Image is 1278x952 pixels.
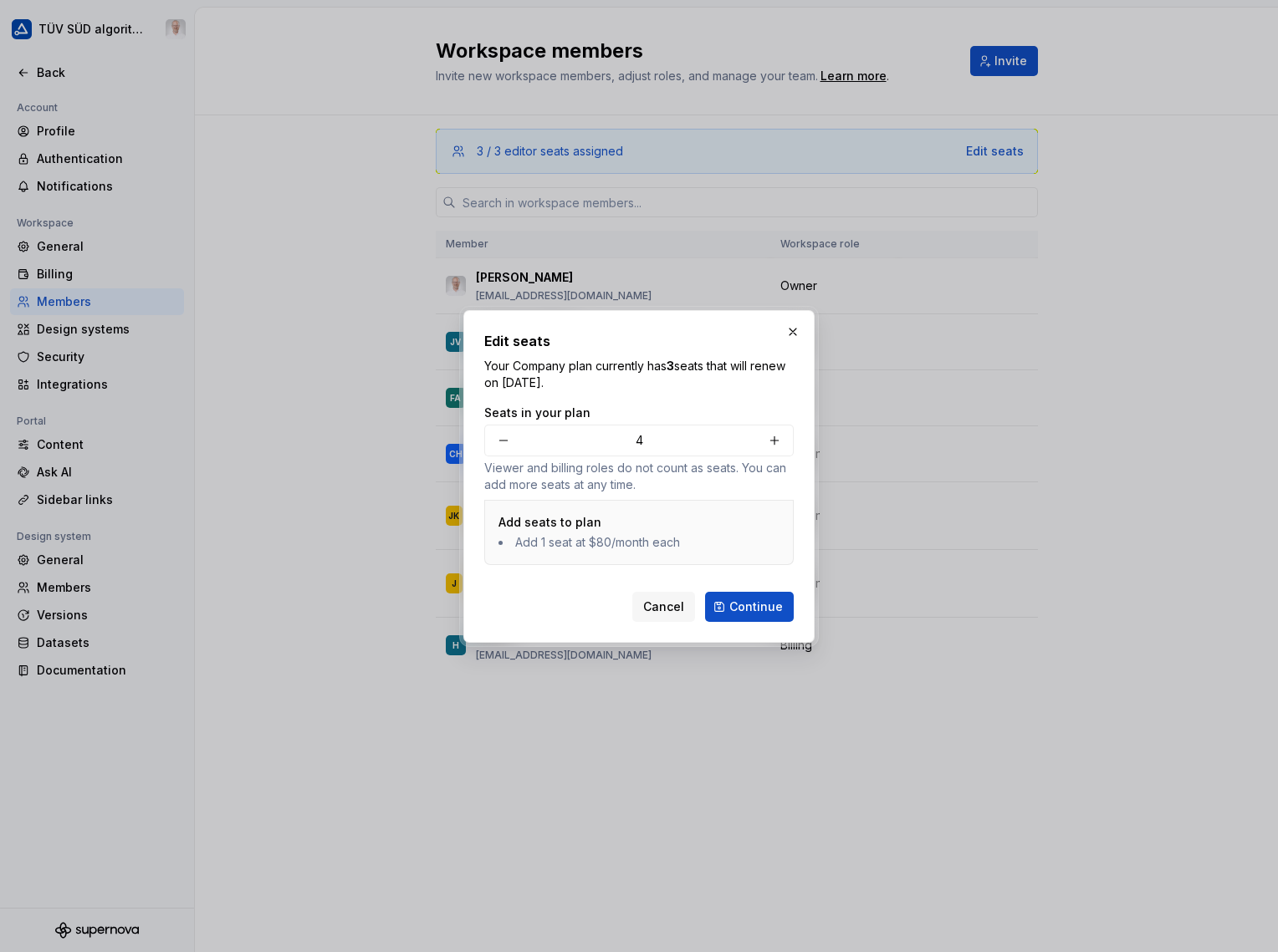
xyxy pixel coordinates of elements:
[632,592,695,622] button: Cancel
[643,598,684,615] span: Cancel
[667,359,674,373] b: 3
[498,534,780,551] li: Add 1 seat at $80/month each
[484,405,590,421] label: Seats in your plan
[498,514,780,531] p: Add seats to plan
[705,592,794,622] button: Continue
[729,598,783,615] span: Continue
[484,358,794,391] p: Your Company plan currently has seats that will renew on [DATE].
[484,460,794,493] p: Viewer and billing roles do not count as seats. You can add more seats at any time.
[484,331,794,351] h2: Edit seats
